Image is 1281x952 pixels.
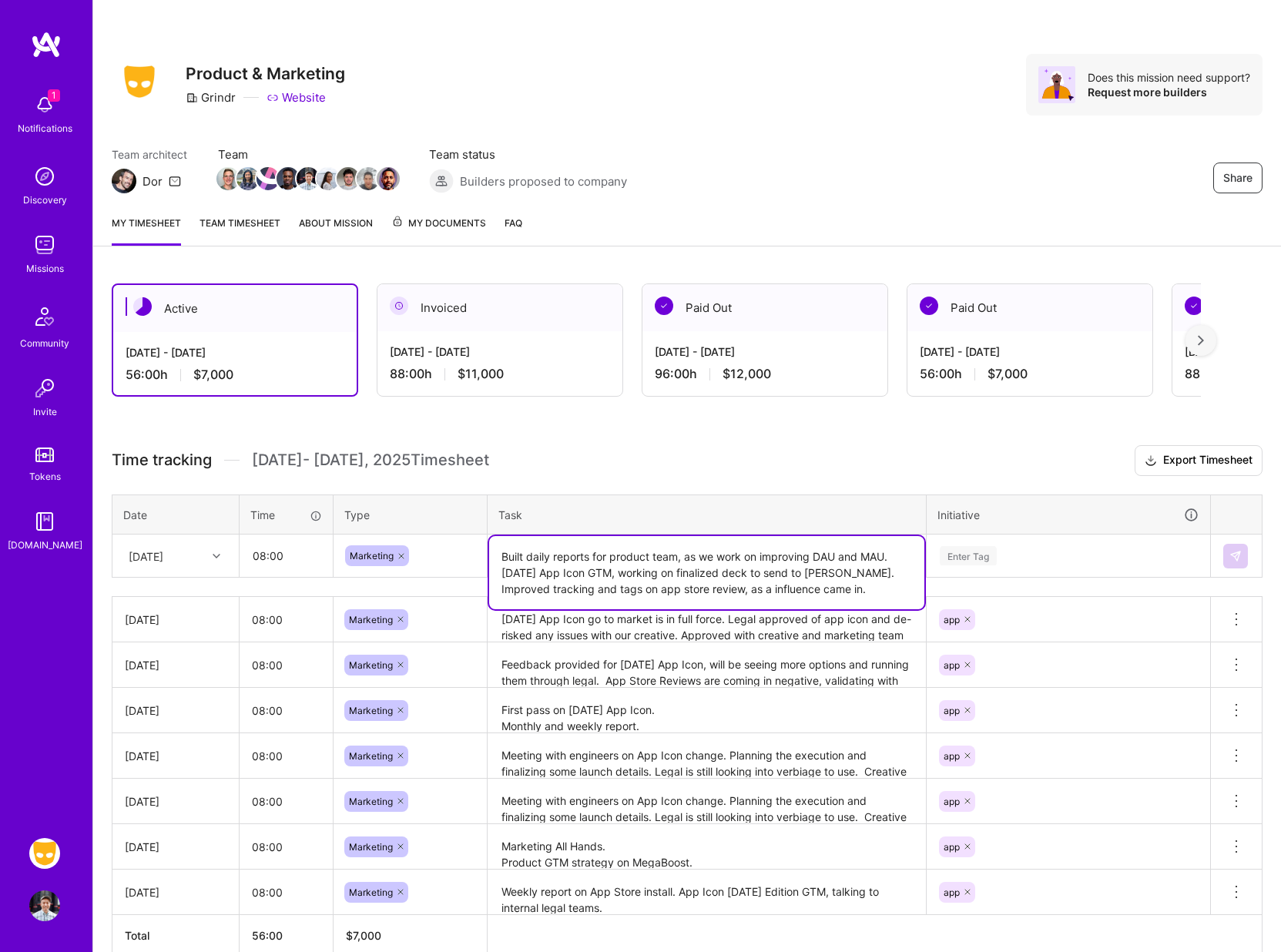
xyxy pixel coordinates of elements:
img: Team Member Avatar [236,167,260,190]
textarea: Feedback provided for [DATE] App Icon, will be seeing more options and running them through legal... [489,644,924,686]
a: Grindr: Product & Marketing [25,838,64,869]
div: Notifications [18,120,72,136]
div: 56:00 h [126,367,344,383]
img: Paid Out [655,297,673,315]
span: $ 7,000 [346,929,381,942]
div: [DATE] - [DATE] [655,344,875,360]
button: Share [1213,163,1263,193]
img: logo [31,31,62,59]
i: icon Download [1145,453,1157,469]
div: [DATE] - [DATE] [126,344,344,360]
div: Grindr [186,89,236,106]
textarea: Meeting with engineers on App Icon change. Planning the execution and finalizing some launch deta... [489,735,924,777]
a: Team timesheet [200,215,280,246]
a: My timesheet [112,215,181,246]
th: Task [488,494,927,535]
img: Team Member Avatar [357,167,380,190]
th: Type [334,494,488,535]
img: Submit [1229,550,1242,562]
img: Team Member Avatar [297,167,320,190]
div: Discovery [23,192,67,208]
img: Team Member Avatar [257,167,280,190]
input: HH:MM [240,690,333,731]
span: app [944,841,960,853]
div: [DATE] [125,793,226,810]
a: Team Member Avatar [378,166,398,192]
a: My Documents [391,215,486,246]
a: About Mission [299,215,373,246]
textarea: [DATE] App Icon go to market is in full force. Legal approved of app icon and de-risked any issue... [489,598,924,641]
span: app [944,796,960,807]
div: Active [113,285,357,332]
span: Team status [429,146,627,163]
img: Active [133,297,152,316]
span: Marketing [349,750,393,762]
a: Team Member Avatar [298,166,318,192]
img: Team Member Avatar [317,167,340,190]
span: app [944,705,960,716]
img: teamwork [29,230,60,260]
span: $7,000 [193,367,233,383]
div: 56:00 h [920,366,1140,382]
div: Community [20,335,69,351]
textarea: First pass on [DATE] App Icon. Monthly and weekly report. Grindr Presents GTM. App Store a/b test... [489,689,924,732]
span: [DATE] - [DATE] , 2025 Timesheet [252,451,489,470]
img: Team Member Avatar [337,167,360,190]
div: Missions [26,260,64,277]
span: app [944,887,960,898]
div: 96:00 h [655,366,875,382]
a: Website [267,89,326,106]
textarea: Weekly report on App Store install. App Icon [DATE] Edition GTM, talking to internal legal teams. [489,871,924,913]
span: Marketing [349,796,393,807]
img: Community [26,298,63,335]
img: right [1198,335,1204,346]
div: [DATE] [129,548,163,564]
img: Team Member Avatar [277,167,300,190]
span: Marketing [349,887,393,898]
div: Does this mission need support? [1088,70,1250,85]
img: Paid Out [920,297,938,315]
h3: Product & Marketing [186,64,345,83]
span: Team [218,146,398,163]
input: HH:MM [240,535,332,576]
img: Invoiced [390,297,408,315]
div: [DATE] [125,702,226,719]
span: app [944,750,960,762]
span: $7,000 [988,366,1028,382]
div: [DATE] [125,657,226,673]
a: Team Member Avatar [338,166,358,192]
img: Builders proposed to company [429,169,454,193]
span: Marketing [350,550,394,561]
span: Time tracking [112,451,212,470]
a: Team Member Avatar [238,166,258,192]
div: Paid Out [907,284,1152,331]
span: My Documents [391,215,486,232]
a: Team Member Avatar [318,166,338,192]
a: User Avatar [25,890,64,921]
a: Team Member Avatar [218,166,238,192]
button: Export Timesheet [1135,445,1263,476]
img: Team Architect [112,169,136,193]
span: app [944,614,960,625]
div: [DATE] - [DATE] [920,344,1140,360]
div: [DATE] [125,612,226,628]
img: Grindr: Product & Marketing [29,838,60,869]
div: Initiative [937,506,1199,524]
img: Paid Out [1185,297,1203,315]
span: Builders proposed to company [460,173,627,189]
a: Team Member Avatar [358,166,378,192]
div: Dor [143,173,163,189]
img: bell [29,89,60,120]
i: icon CompanyGray [186,92,198,104]
div: Paid Out [642,284,887,331]
div: [DATE] - [DATE] [390,344,610,360]
img: Team Member Avatar [377,167,400,190]
div: Request more builders [1088,85,1250,99]
img: Avatar [1038,66,1075,103]
a: Team Member Avatar [278,166,298,192]
span: $11,000 [458,366,504,382]
span: Marketing [349,705,393,716]
div: Invoiced [377,284,622,331]
span: Marketing [349,841,393,853]
input: HH:MM [240,826,333,867]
